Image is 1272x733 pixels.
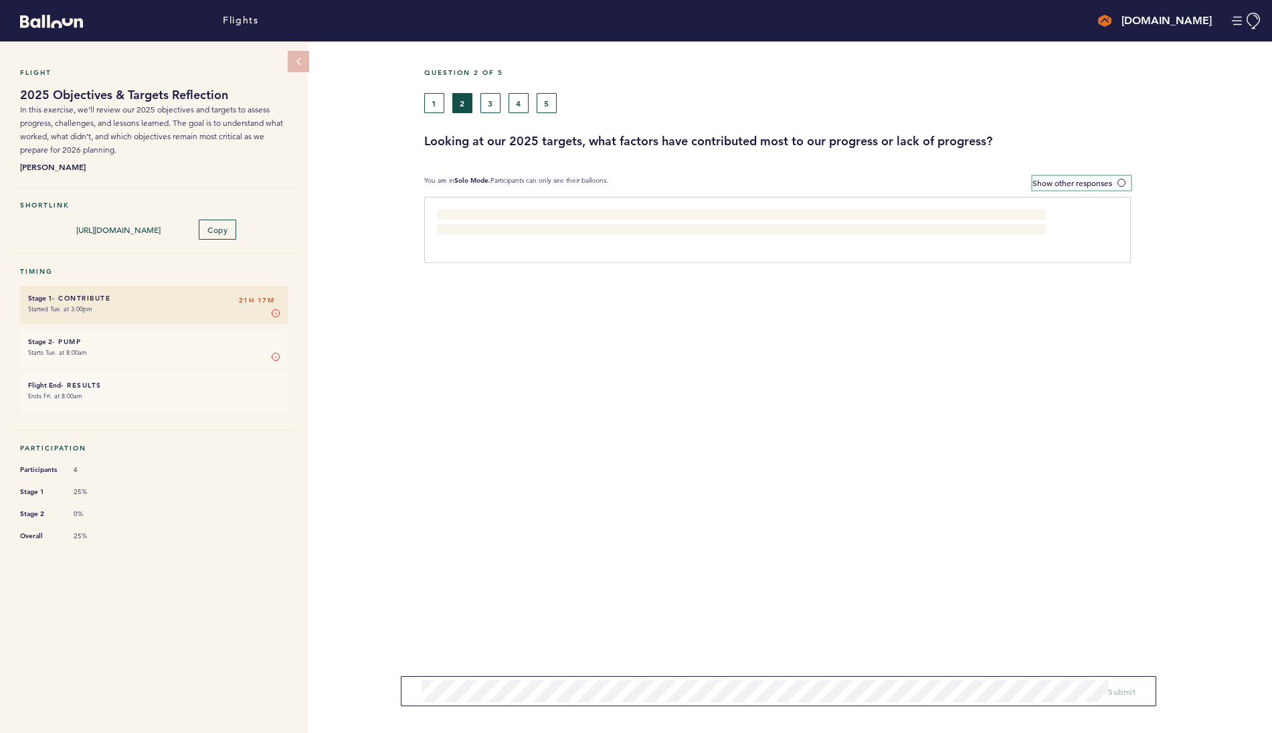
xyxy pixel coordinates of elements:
h5: Participation [20,444,288,453]
span: Stage 2 [20,507,60,521]
b: [PERSON_NAME] [20,160,288,173]
h6: - Contribute [28,294,280,303]
button: Copy [199,220,236,240]
time: Starts Tue. at 8:00am [28,348,87,357]
button: 5 [537,93,557,113]
span: In this exercise, we’ll review our 2025 objectives and targets to assess progress, challenges, an... [20,104,283,155]
time: Ends Fri. at 8:00am [28,392,82,400]
h1: 2025 Objectives & Targets Reflection [20,87,288,103]
button: 2 [452,93,472,113]
small: Stage 1 [28,294,52,303]
h5: Shortlink [20,201,288,210]
small: Flight End [28,381,61,390]
h6: - Results [28,381,280,390]
b: Solo Mode. [454,176,490,185]
svg: Balloon [20,15,83,28]
span: 21H 17M [239,294,275,307]
h5: Question 2 of 5 [424,68,1262,77]
span: 4 [74,465,114,475]
button: 3 [480,93,501,113]
h3: Looking at our 2025 targets, what factors have contributed most to our progress or lack of progress? [424,133,1262,149]
small: Stage 2 [28,337,52,346]
a: Balloon [10,13,83,27]
span: Copy [207,224,228,235]
span: Submit [1108,686,1135,697]
span: Stage 1 [20,485,60,499]
p: You are in Participants can only see their balloons. [424,176,608,190]
span: Overall [20,530,60,543]
h6: - Pump [28,337,280,346]
a: Flights [223,13,258,28]
button: 4 [509,93,529,113]
time: Started Tue. at 3:00pm [28,305,92,313]
button: 1 [424,93,444,113]
h5: Flight [20,68,288,77]
span: Participants [20,463,60,477]
button: Manage Account [1232,13,1262,29]
button: Submit [1108,685,1135,698]
h4: [DOMAIN_NAME] [1121,13,1212,29]
span: 25% [74,532,114,541]
span: 25% [74,487,114,497]
span: We've been hampered on successful completion of our Verizon support readiness due to Verizon's un... [437,211,1022,235]
h5: Timing [20,267,288,276]
span: 0% [74,509,114,519]
span: Show other responses [1032,177,1112,188]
